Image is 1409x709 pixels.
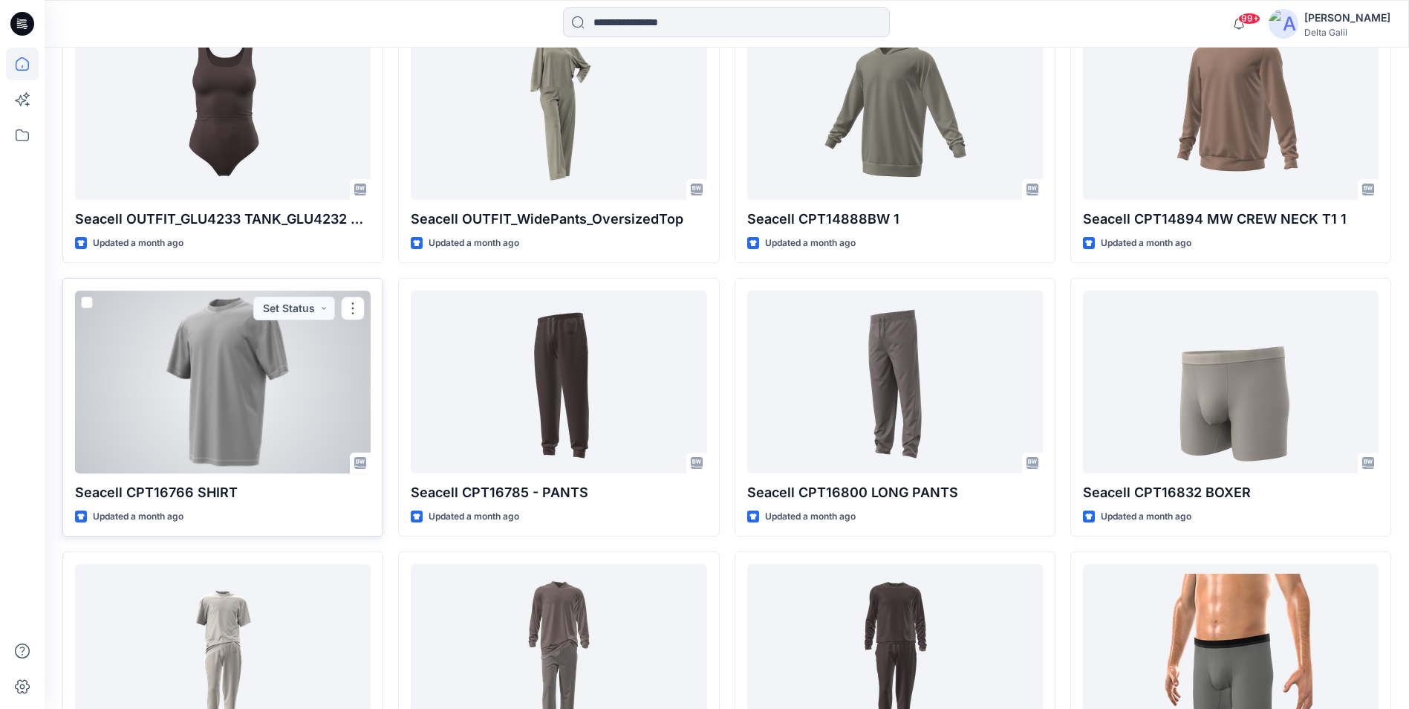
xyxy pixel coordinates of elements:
[1083,209,1379,230] p: Seacell CPT14894 MW CREW NECK T1 1
[75,482,371,503] p: Seacell CPT16766 SHIRT
[1083,291,1379,473] a: Seacell CPT16832 BOXER
[429,509,519,525] p: Updated a month ago
[75,291,371,473] a: Seacell CPT16766 SHIRT
[429,236,519,251] p: Updated a month ago
[1238,13,1260,25] span: 99+
[1083,17,1379,199] a: Seacell CPT14894 MW CREW NECK T1 1
[1304,9,1390,27] div: [PERSON_NAME]
[1083,482,1379,503] p: Seacell CPT16832 BOXER
[1101,236,1191,251] p: Updated a month ago
[747,291,1043,473] a: Seacell CPT16800 LONG PANTS
[75,209,371,230] p: Seacell OUTFIT_GLU4233 TANK_GLU4232 THONG
[93,236,183,251] p: Updated a month ago
[747,482,1043,503] p: Seacell CPT16800 LONG PANTS
[411,17,706,199] a: Seacell OUTFIT_WidePants_OversizedTop
[1269,9,1298,39] img: avatar
[93,509,183,525] p: Updated a month ago
[1304,27,1390,38] div: Delta Galil
[747,209,1043,230] p: Seacell CPT14888BW 1
[1101,509,1191,525] p: Updated a month ago
[765,509,856,525] p: Updated a month ago
[411,482,706,503] p: Seacell CPT16785 - PANTS
[75,17,371,199] a: Seacell OUTFIT_GLU4233 TANK_GLU4232 THONG
[411,291,706,473] a: Seacell CPT16785 - PANTS
[411,209,706,230] p: Seacell OUTFIT_WidePants_OversizedTop
[765,236,856,251] p: Updated a month ago
[747,17,1043,199] a: Seacell CPT14888BW 1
